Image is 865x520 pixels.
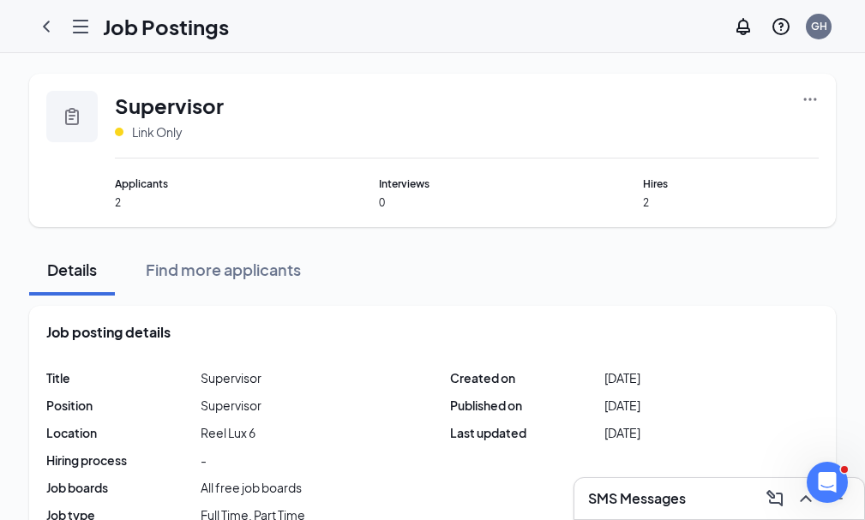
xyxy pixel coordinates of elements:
span: [DATE] [604,369,640,386]
span: Hires [643,176,819,192]
span: Job boards [46,479,201,496]
svg: ComposeMessage [765,488,785,509]
svg: ChevronLeft [36,16,57,37]
span: 2 [115,195,291,210]
span: [DATE] [604,397,640,414]
button: ChevronUp [792,485,820,512]
span: Supervisor [201,369,261,386]
span: Title [46,369,201,386]
span: Interviews [379,176,555,192]
span: Applicants [115,176,291,192]
span: - [201,451,207,469]
span: [DATE] [604,424,640,441]
svg: Clipboard [62,106,82,127]
span: Hiring process [46,451,201,469]
span: Job posting details [46,323,171,342]
button: ComposeMessage [761,485,789,512]
iframe: Intercom live chat [807,462,848,503]
h1: Job Postings [103,12,229,41]
svg: ChevronUp [796,488,816,509]
span: Position [46,397,201,414]
span: Supervisor [115,91,224,120]
span: All free job boards [201,479,302,496]
h3: SMS Messages [588,489,686,508]
svg: QuestionInfo [771,16,791,37]
span: Last updated [450,424,604,441]
svg: Ellipses [802,91,819,108]
svg: Notifications [733,16,754,37]
span: Location [46,424,201,441]
span: Created on [450,369,604,386]
span: Published on [450,397,604,414]
div: Find more applicants [146,259,301,280]
svg: Hamburger [70,16,91,37]
span: Link Only [132,123,183,140]
span: Reel Lux 6 [201,424,255,441]
div: Details [46,259,98,280]
div: GH [811,19,827,33]
span: 0 [379,195,555,210]
span: Supervisor [201,397,261,414]
span: 2 [643,195,819,210]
